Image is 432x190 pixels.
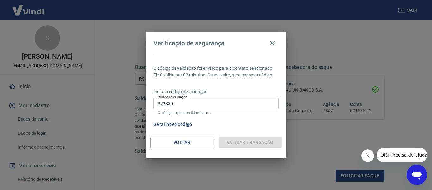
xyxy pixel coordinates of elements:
[377,148,427,162] iframe: Mensagem da empresa
[4,4,53,10] span: Olá! Precisa de ajuda?
[153,88,279,95] p: Insira o código de validação
[153,39,225,47] h4: Verificação de segurança
[151,119,195,130] button: Gerar novo código
[361,149,374,162] iframe: Fechar mensagem
[153,65,279,78] p: O código de validação foi enviado para o contato selecionado. Ele é válido por 03 minutos. Caso e...
[407,165,427,185] iframe: Botão para abrir a janela de mensagens
[150,137,213,148] button: Voltar
[158,95,187,100] label: Código de validação
[158,111,274,115] p: O código expira em 03 minutos.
